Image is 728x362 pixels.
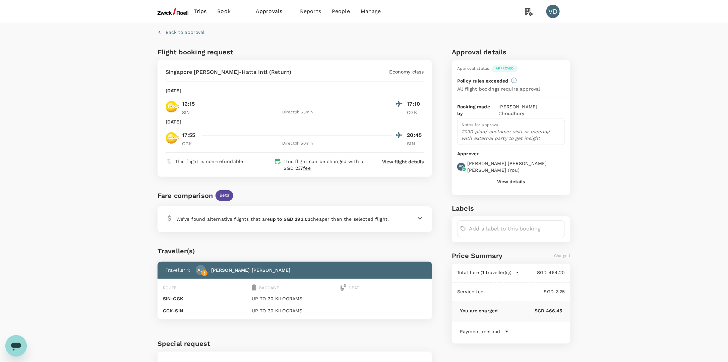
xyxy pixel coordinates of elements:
p: 17:55 [182,131,195,139]
img: TR [166,100,179,113]
p: This flight can be changed with a SGD 237 [284,158,369,171]
span: Route [163,286,177,290]
p: SGD 2.25 [484,288,565,295]
p: [PERSON_NAME] [PERSON_NAME] [PERSON_NAME] ( You ) [467,160,565,173]
p: Service fee [457,288,484,295]
input: Add a label to this booking [469,223,562,234]
p: VD [459,164,464,169]
p: Traveller 1 : [166,267,190,273]
b: up to SGD 293.03 [270,216,310,222]
p: Approver [457,150,565,157]
span: Charged [554,253,570,258]
p: 17:10 [407,100,424,108]
img: TR [166,131,179,145]
p: [PERSON_NAME] [PERSON_NAME] [211,267,291,273]
p: Back to approval [166,29,204,36]
div: Traveller(s) [158,246,432,256]
span: Book [217,7,231,15]
div: VD [546,5,560,18]
p: 20:45 [407,131,424,139]
p: [DATE] [166,87,181,94]
h6: Labels [452,203,570,214]
p: UP TO 30 KILOGRAMS [252,307,338,314]
p: SIN [182,109,199,116]
div: Direct , 1h 55min [203,109,392,116]
div: Approval status [457,65,489,72]
p: SIN - CGK [163,295,249,302]
h6: Flight booking request [158,47,293,57]
p: SGD 466.45 [498,307,562,314]
div: Fare comparison [158,190,213,201]
p: AC [197,267,204,273]
p: Total fare (1 traveller(s)) [457,269,511,276]
p: CGK [407,109,424,116]
p: 2030 plan/ customer visit or meeting with external party to get insight [462,128,561,142]
p: [PERSON_NAME] Choudhury [499,103,565,117]
button: Total fare (1 traveller(s)) [457,269,520,276]
span: Notes for approval [462,122,500,127]
button: Back to approval [158,29,204,36]
p: SIN [407,140,424,147]
p: 16:15 [182,100,195,108]
img: ZwickRoell Pte. Ltd. [158,4,188,19]
button: View details [497,179,525,184]
p: Economy class [389,68,424,75]
img: seat-icon [341,284,346,291]
p: Payment method [460,328,500,335]
span: Manage [361,7,381,15]
p: SGD 464.20 [520,269,565,276]
span: People [332,7,350,15]
h6: Special request [158,338,432,349]
div: Direct , 1h 50min [203,140,392,147]
p: Booking made by [457,103,498,117]
p: Singapore [PERSON_NAME]-Hatta Intl (Return) [166,68,291,76]
span: fee [303,165,311,171]
img: baggage-icon [252,284,256,291]
button: View flight details [382,158,424,165]
span: Reports [300,7,321,15]
span: Approved [492,66,518,71]
p: This flight is non-refundable [175,158,243,165]
p: - [341,295,427,302]
span: Beta [216,192,233,199]
h6: Price Summary [452,250,502,261]
p: You are charged [460,307,498,314]
p: We’ve found alternative flights that are cheaper than the selected flight. [176,216,389,222]
p: UP TO 30 KILOGRAMS [252,295,338,302]
span: Approvals [256,7,289,15]
p: - [341,307,427,314]
h6: Approval details [452,47,570,57]
p: Policy rules exceeded [457,77,508,84]
span: Baggage [259,286,279,290]
iframe: Schaltfläche zum Öffnen des Messaging-Fensters [5,335,27,357]
p: CGK [182,140,199,147]
span: Trips [194,7,207,15]
p: [DATE] [166,118,181,125]
p: All flight bookings require approval [457,86,540,92]
span: Seat [349,286,359,290]
p: CGK - SIN [163,307,249,314]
